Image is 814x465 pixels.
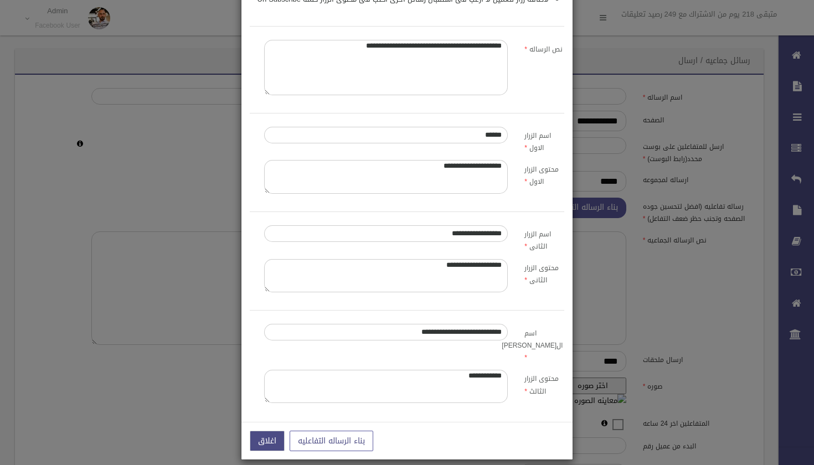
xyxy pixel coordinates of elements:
[516,370,571,397] label: محتوى الزرار الثالث
[290,431,373,451] button: بناء الرساله التفاعليه
[516,259,571,287] label: محتوى الزرار الثانى
[516,160,571,188] label: محتوى الزرار الاول
[516,127,571,154] label: اسم الزرار الاول
[250,431,285,451] button: اغلاق
[516,225,571,253] label: اسم الزرار الثانى
[516,324,571,364] label: اسم ال[PERSON_NAME]
[516,40,571,55] label: نص الرساله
